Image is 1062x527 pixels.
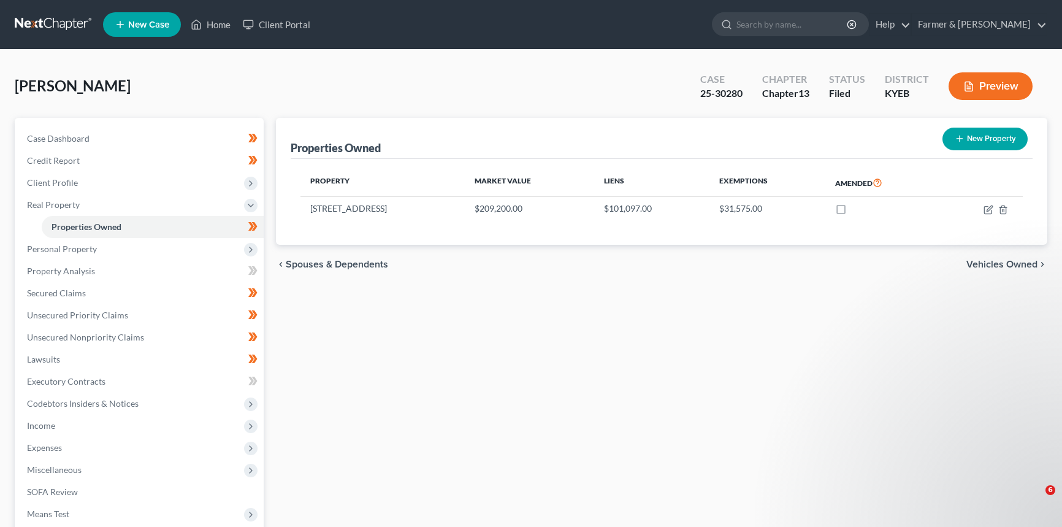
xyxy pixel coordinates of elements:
span: Credit Report [27,155,80,166]
div: Properties Owned [291,140,381,155]
iframe: Intercom live chat [1020,485,1050,515]
span: 6 [1045,485,1055,495]
a: Case Dashboard [17,128,264,150]
th: Property [300,169,465,197]
th: Liens [594,169,709,197]
div: KYEB [885,87,929,101]
span: Unsecured Priority Claims [27,310,128,320]
a: Farmer & [PERSON_NAME] [912,13,1047,36]
span: Personal Property [27,244,97,254]
a: Home [185,13,237,36]
div: 25-30280 [700,87,743,101]
span: Client Profile [27,177,78,188]
span: New Case [128,20,169,29]
a: Secured Claims [17,282,264,304]
th: Exemptions [709,169,825,197]
span: Spouses & Dependents [286,260,388,269]
input: Search by name... [736,13,849,36]
span: Means Test [27,509,69,519]
button: New Property [942,128,1028,150]
a: Unsecured Priority Claims [17,304,264,326]
button: Vehicles Owned chevron_right [966,260,1047,269]
td: $209,200.00 [465,197,594,220]
a: Client Portal [237,13,316,36]
span: Case Dashboard [27,133,90,144]
div: Filed [829,87,865,101]
td: $31,575.00 [709,197,825,220]
span: 13 [798,87,809,99]
span: Unsecured Nonpriority Claims [27,332,144,342]
a: Properties Owned [42,216,264,238]
span: Property Analysis [27,266,95,276]
span: Income [27,420,55,431]
a: Property Analysis [17,260,264,282]
span: Miscellaneous [27,464,82,475]
div: Chapter [762,72,809,87]
th: Amended [825,169,939,197]
span: Vehicles Owned [966,260,1037,269]
a: Lawsuits [17,348,264,371]
span: Secured Claims [27,288,86,298]
span: Real Property [27,199,80,210]
div: District [885,72,929,87]
div: Status [829,72,865,87]
span: Expenses [27,442,62,453]
span: Executory Contracts [27,376,105,387]
span: Lawsuits [27,354,60,364]
th: Market Value [465,169,594,197]
button: Preview [949,72,1033,100]
span: Codebtors Insiders & Notices [27,398,139,409]
div: Chapter [762,87,809,101]
a: Help [869,13,911,36]
button: chevron_left Spouses & Dependents [276,260,388,269]
span: [PERSON_NAME] [15,77,131,94]
span: Properties Owned [52,221,121,232]
a: Executory Contracts [17,371,264,393]
span: SOFA Review [27,487,78,497]
td: [STREET_ADDRESS] [300,197,465,220]
a: Unsecured Nonpriority Claims [17,326,264,348]
a: SOFA Review [17,481,264,503]
div: Case [700,72,743,87]
a: Credit Report [17,150,264,172]
td: $101,097.00 [594,197,709,220]
i: chevron_right [1037,260,1047,269]
i: chevron_left [276,260,286,269]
